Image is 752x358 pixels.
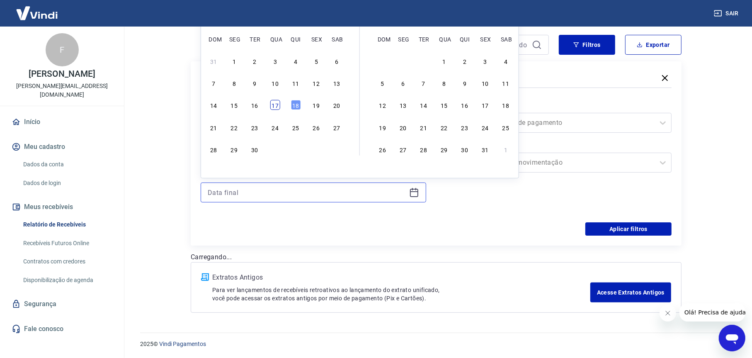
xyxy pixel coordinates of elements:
div: dom [209,34,218,44]
div: Choose segunda-feira, 29 de setembro de 2025 [398,56,408,66]
div: Choose quarta-feira, 24 de setembro de 2025 [270,122,280,132]
div: sex [311,34,321,44]
a: Recebíveis Futuros Online [20,235,114,252]
label: Tipo de Movimentação [448,141,670,151]
a: Dados de login [20,175,114,192]
div: Choose sexta-feira, 17 de outubro de 2025 [480,100,490,110]
img: ícone [201,273,209,281]
p: 2025 © [140,340,732,348]
div: Choose sexta-feira, 3 de outubro de 2025 [480,56,490,66]
div: Choose quarta-feira, 17 de setembro de 2025 [270,100,280,110]
div: ter [250,34,260,44]
a: Disponibilização de agenda [20,272,114,289]
div: Choose sábado, 6 de setembro de 2025 [332,56,342,66]
div: qua [439,34,449,44]
div: Choose segunda-feira, 1 de setembro de 2025 [229,56,239,66]
div: sex [480,34,490,44]
p: Carregando... [191,252,682,262]
div: Choose quinta-feira, 4 de setembro de 2025 [291,56,301,66]
div: Choose sábado, 4 de outubro de 2025 [501,56,511,66]
div: Choose terça-feira, 7 de outubro de 2025 [419,78,429,88]
button: Meu cadastro [10,138,114,156]
div: Choose quarta-feira, 1 de outubro de 2025 [270,144,280,154]
iframe: Mensagem da empresa [679,303,745,321]
div: Choose terça-feira, 2 de setembro de 2025 [250,56,260,66]
p: [PERSON_NAME][EMAIL_ADDRESS][DOMAIN_NAME] [7,82,117,99]
div: Choose terça-feira, 21 de outubro de 2025 [419,122,429,132]
div: Choose terça-feira, 16 de setembro de 2025 [250,100,260,110]
div: Choose sexta-feira, 5 de setembro de 2025 [311,56,321,66]
div: Choose quarta-feira, 15 de outubro de 2025 [439,100,449,110]
div: Choose quinta-feira, 2 de outubro de 2025 [460,56,470,66]
a: Início [10,113,114,131]
div: Choose quinta-feira, 23 de outubro de 2025 [460,122,470,132]
div: Choose segunda-feira, 15 de setembro de 2025 [229,100,239,110]
div: qui [291,34,301,44]
div: Choose terça-feira, 30 de setembro de 2025 [419,56,429,66]
div: Choose quinta-feira, 16 de outubro de 2025 [460,100,470,110]
div: Choose sábado, 18 de outubro de 2025 [501,100,511,110]
div: month 2025-09 [208,55,343,155]
div: Choose domingo, 12 de outubro de 2025 [378,100,388,110]
div: Choose segunda-feira, 27 de outubro de 2025 [398,144,408,154]
a: Fale conosco [10,320,114,338]
div: Choose sexta-feira, 19 de setembro de 2025 [311,100,321,110]
img: Vindi [10,0,64,26]
div: Choose sábado, 27 de setembro de 2025 [332,122,342,132]
p: [PERSON_NAME] [29,70,95,78]
div: Choose quarta-feira, 3 de setembro de 2025 [270,56,280,66]
div: F [46,33,79,66]
button: Exportar [625,35,682,55]
button: Sair [712,6,742,21]
a: Dados da conta [20,156,114,173]
iframe: Botão para abrir a janela de mensagens [719,325,745,351]
div: Choose domingo, 26 de outubro de 2025 [378,144,388,154]
div: Choose segunda-feira, 8 de setembro de 2025 [229,78,239,88]
div: sab [332,34,342,44]
div: ter [419,34,429,44]
div: Choose domingo, 21 de setembro de 2025 [209,122,218,132]
button: Meus recebíveis [10,198,114,216]
button: Filtros [559,35,615,55]
div: Choose sábado, 13 de setembro de 2025 [332,78,342,88]
div: Choose sexta-feira, 12 de setembro de 2025 [311,78,321,88]
div: dom [378,34,388,44]
div: Choose sábado, 11 de outubro de 2025 [501,78,511,88]
div: Choose segunda-feira, 29 de setembro de 2025 [229,144,239,154]
div: Choose quinta-feira, 2 de outubro de 2025 [291,144,301,154]
div: Choose sexta-feira, 24 de outubro de 2025 [480,122,490,132]
iframe: Fechar mensagem [660,305,676,321]
div: Choose sexta-feira, 10 de outubro de 2025 [480,78,490,88]
div: Choose quinta-feira, 11 de setembro de 2025 [291,78,301,88]
div: Choose quarta-feira, 29 de outubro de 2025 [439,144,449,154]
div: Choose segunda-feira, 13 de outubro de 2025 [398,100,408,110]
div: Choose quarta-feira, 1 de outubro de 2025 [439,56,449,66]
div: Choose quinta-feira, 30 de outubro de 2025 [460,144,470,154]
div: qui [460,34,470,44]
div: Choose quinta-feira, 18 de setembro de 2025 [291,100,301,110]
div: qua [270,34,280,44]
span: Olá! Precisa de ajuda? [5,6,70,12]
button: Aplicar filtros [585,222,672,236]
a: Acesse Extratos Antigos [590,283,671,302]
div: Choose quarta-feira, 10 de setembro de 2025 [270,78,280,88]
div: Choose terça-feira, 23 de setembro de 2025 [250,122,260,132]
div: Choose sexta-feira, 3 de outubro de 2025 [311,144,321,154]
div: seg [398,34,408,44]
div: Choose segunda-feira, 22 de setembro de 2025 [229,122,239,132]
div: sab [501,34,511,44]
div: Choose domingo, 19 de outubro de 2025 [378,122,388,132]
div: Choose terça-feira, 14 de outubro de 2025 [419,100,429,110]
div: Choose sábado, 25 de outubro de 2025 [501,122,511,132]
a: Relatório de Recebíveis [20,216,114,233]
div: Choose terça-feira, 28 de outubro de 2025 [419,144,429,154]
a: Contratos com credores [20,253,114,270]
p: Para ver lançamentos de recebíveis retroativos ao lançamento do extrato unificado, você pode aces... [212,286,590,302]
p: Extratos Antigos [212,273,590,283]
div: Choose sábado, 4 de outubro de 2025 [332,144,342,154]
a: Segurança [10,295,114,313]
div: Choose terça-feira, 9 de setembro de 2025 [250,78,260,88]
div: Choose domingo, 7 de setembro de 2025 [209,78,218,88]
div: month 2025-10 [376,55,512,155]
div: Choose sábado, 1 de novembro de 2025 [501,144,511,154]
